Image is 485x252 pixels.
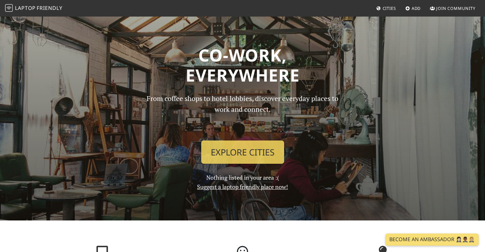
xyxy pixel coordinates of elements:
span: Join Community [436,5,475,11]
a: Suggest a laptop friendly place now! [197,183,288,191]
span: Add [412,5,421,11]
a: Add [403,3,423,14]
a: Explore Cities [201,140,284,164]
span: Laptop [15,4,36,11]
p: From coffee shops to hotel lobbies, discover everyday places to work and connect. [141,93,344,135]
a: Join Community [427,3,478,14]
span: Cities [383,5,396,11]
div: Nothing listed in your area :( [137,93,348,191]
span: Friendly [37,4,62,11]
a: Cities [374,3,399,14]
h1: Co-work, Everywhere [36,45,449,85]
a: Become an Ambassador 🤵🏻‍♀️🤵🏾‍♂️🤵🏼‍♀️ [386,234,479,246]
a: LaptopFriendly LaptopFriendly [5,3,62,14]
img: LaptopFriendly [5,4,13,12]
